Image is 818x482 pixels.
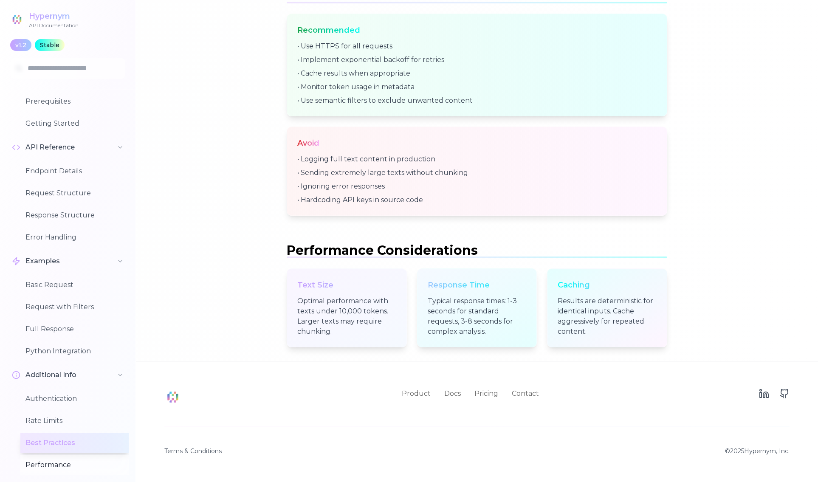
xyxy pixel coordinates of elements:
span: API Reference [25,142,75,152]
button: Rate Limits [20,411,129,431]
button: Request with Filters [20,297,129,317]
p: Results are deterministic for identical inputs. Cache aggressively for repeated content. [558,296,657,337]
div: Stable [35,39,65,51]
li: • Use semantic filters to exclude unwanted content [297,96,657,106]
button: Prerequisites [20,91,129,112]
span: Avoid [297,138,319,148]
li: • Sending extremely large texts without chunking [297,168,657,178]
button: Error Handling [20,227,129,248]
img: Hypernym Logo [10,13,24,26]
li: • Monitor token usage in metadata [297,82,657,92]
h3: Text Size [297,279,396,291]
li: • Hardcoding API keys in source code [297,195,657,205]
p: Optimal performance with texts under 10,000 tokens. Larger texts may require chunking. [297,296,396,337]
button: Basic Request [20,275,129,295]
div: API Documentation [29,22,79,29]
button: Performance [20,455,129,475]
div: Hypernym [29,10,79,22]
button: API Reference [7,137,129,158]
button: Best Practices [20,433,129,453]
li: • Use HTTPS for all requests [297,41,657,51]
button: Additional Info [7,365,129,385]
p: Typical response times: 1-3 seconds for standard requests, 3-8 seconds for complex analysis. [428,296,527,337]
a: Docs [444,389,461,399]
a: Terms & Conditions [164,447,222,455]
li: • Implement exponential backoff for retries [297,55,657,65]
a: Product [402,389,431,399]
button: Getting Started [20,113,129,134]
a: Pricing [474,389,498,399]
li: • Ignoring error responses [297,181,657,192]
span: Additional Info [25,370,76,380]
li: • Logging full text content in production [297,154,657,164]
li: • Cache results when appropriate [297,68,657,79]
a: Contact [512,389,539,399]
span: Performance Considerations [287,242,478,258]
button: Response Structure [20,205,129,225]
p: © 2025 Hypernym, Inc. [725,447,790,455]
button: Request Structure [20,183,129,203]
h3: Caching [558,279,657,291]
button: Python Integration [20,341,129,361]
span: Examples [25,256,60,266]
a: HypernymAPI Documentation [10,10,79,29]
button: Authentication [20,389,129,409]
h3: Response Time [428,279,527,291]
div: v1.2 [10,39,31,51]
span: Recommended [297,25,360,35]
button: Full Response [20,319,129,339]
button: Endpoint Details [20,161,129,181]
button: Examples [7,251,129,271]
img: Hypernym Logo [164,389,181,406]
